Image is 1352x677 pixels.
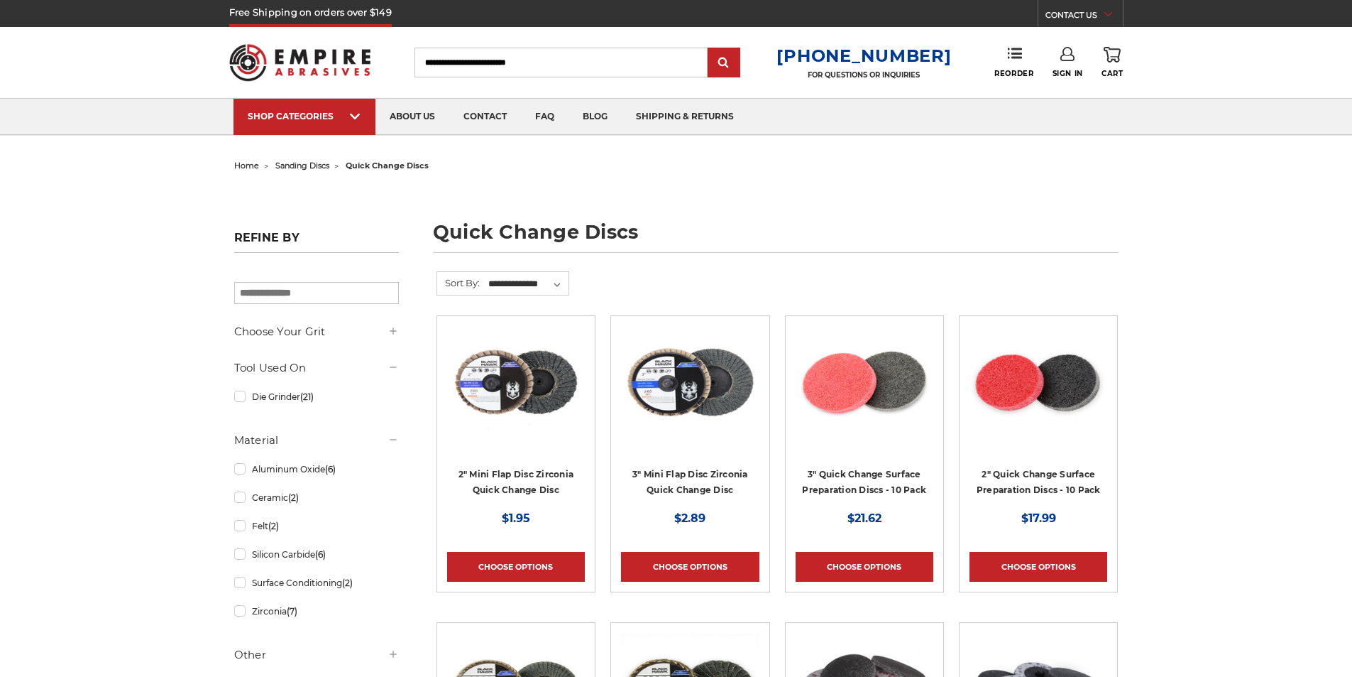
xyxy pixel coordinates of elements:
[1053,69,1083,78] span: Sign In
[1101,69,1123,78] span: Cart
[287,606,297,617] span: (7)
[1101,47,1123,78] a: Cart
[234,542,399,567] a: Silicon Carbide(6)
[1045,7,1123,27] a: CONTACT US
[433,222,1119,253] h1: quick change discs
[288,492,299,503] span: (2)
[969,552,1107,582] a: Choose Options
[375,99,449,135] a: about us
[234,359,399,377] h5: Tool Used On
[621,326,759,440] img: BHA 3" Quick Change 60 Grit Flap Disc for Fine Grinding and Finishing
[447,326,585,508] a: Black Hawk Abrasives 2-inch Zirconia Flap Disc with 60 Grit Zirconia for Smooth Finishing
[234,432,399,449] h5: Material
[447,552,585,582] a: Choose Options
[994,47,1033,77] a: Reorder
[234,323,399,340] h5: Choose Your Grit
[969,326,1107,508] a: 2 inch surface preparation discs
[621,326,759,508] a: BHA 3" Quick Change 60 Grit Flap Disc for Fine Grinding and Finishing
[234,599,399,624] a: Zirconia(7)
[315,549,326,560] span: (6)
[1021,511,1056,525] span: $17.99
[796,326,933,508] a: 3 inch surface preparation discs
[275,161,329,170] a: sanding discs
[847,511,881,525] span: $21.62
[521,99,568,135] a: faq
[325,464,336,475] span: (6)
[234,231,399,253] h5: Refine by
[234,457,399,482] a: Aluminum Oxide(6)
[994,69,1033,78] span: Reorder
[437,272,480,293] label: Sort By:
[234,384,399,409] a: Die Grinder(21)
[346,161,429,170] span: quick change discs
[776,45,951,66] a: [PHONE_NUMBER]
[796,552,933,582] a: Choose Options
[234,161,259,170] a: home
[268,521,279,531] span: (2)
[621,552,759,582] a: Choose Options
[234,570,399,595] a: Surface Conditioning(2)
[234,485,399,510] a: Ceramic(2)
[776,70,951,80] p: FOR QUESTIONS OR INQUIRIES
[568,99,622,135] a: blog
[486,273,568,295] select: Sort By:
[969,326,1107,440] img: 2 inch surface preparation discs
[622,99,748,135] a: shipping & returns
[502,511,530,525] span: $1.95
[449,99,521,135] a: contact
[710,49,738,77] input: Submit
[248,111,361,121] div: SHOP CATEGORIES
[234,514,399,538] a: Felt(2)
[342,578,353,588] span: (2)
[796,326,933,440] img: 3 inch surface preparation discs
[229,35,371,90] img: Empire Abrasives
[300,391,314,402] span: (21)
[447,326,585,440] img: Black Hawk Abrasives 2-inch Zirconia Flap Disc with 60 Grit Zirconia for Smooth Finishing
[234,646,399,664] h5: Other
[674,511,705,525] span: $2.89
